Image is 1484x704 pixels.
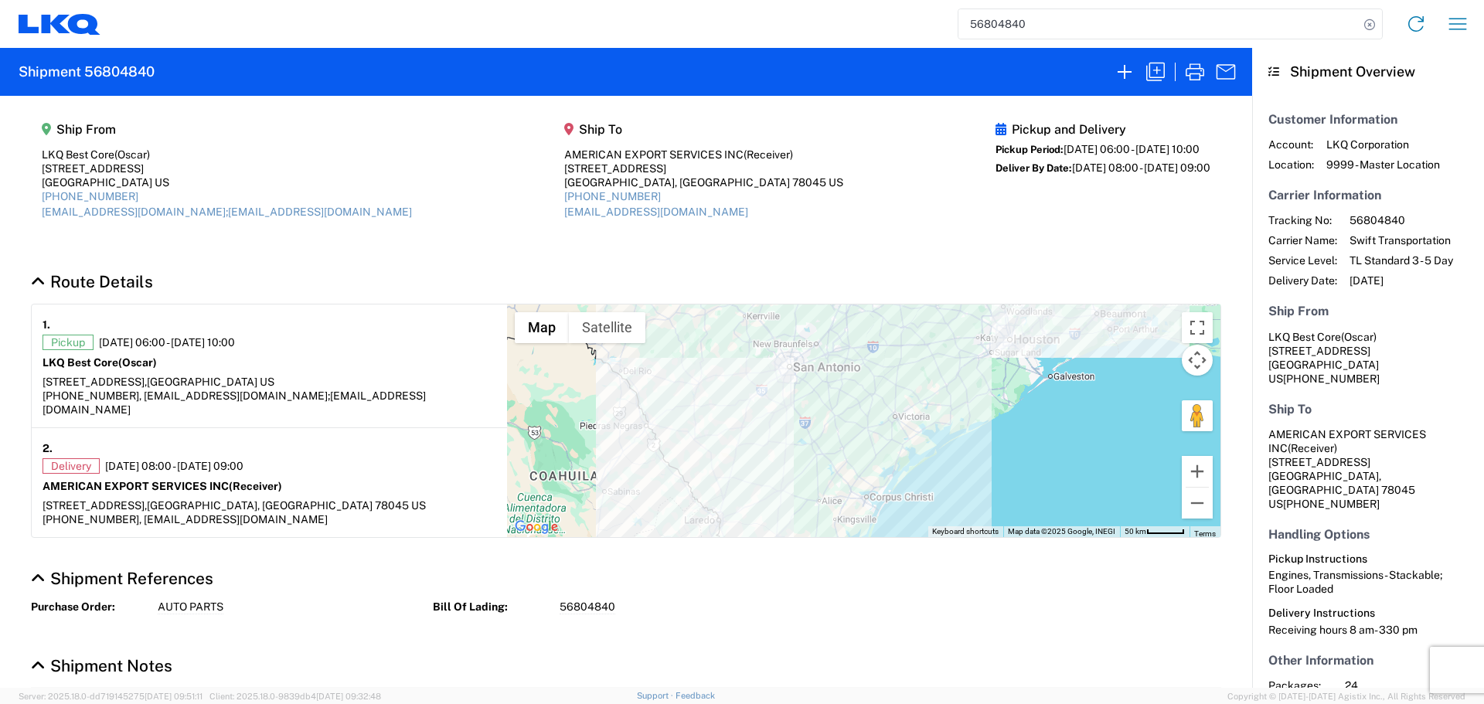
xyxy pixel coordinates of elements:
h5: Ship To [564,122,843,137]
a: [EMAIL_ADDRESS][DOMAIN_NAME];[EMAIL_ADDRESS][DOMAIN_NAME] [42,206,412,218]
a: Hide Details [31,272,153,291]
h2: Shipment 56804840 [19,63,155,81]
span: [DATE] 06:00 - [DATE] 10:00 [1064,143,1200,155]
div: [STREET_ADDRESS] [42,162,412,175]
strong: Bill Of Lading: [433,600,549,614]
span: Location: [1268,158,1314,172]
span: (Oscar) [1341,331,1377,343]
button: Keyboard shortcuts [932,526,999,537]
span: Deliver By Date: [996,162,1072,174]
span: 24 [1345,678,1477,692]
span: [STREET_ADDRESS], [43,499,147,512]
span: Service Level: [1268,253,1337,267]
span: 56804840 [1350,213,1453,227]
div: [GEOGRAPHIC_DATA] US [42,175,412,189]
span: LKQ Corporation [1326,138,1440,151]
h5: Handling Options [1268,527,1468,542]
button: Drag Pegman onto the map to open Street View [1182,400,1213,431]
span: (Oscar) [118,356,157,369]
span: [DATE] 08:00 - [DATE] 09:00 [1072,162,1210,174]
h6: Delivery Instructions [1268,607,1468,620]
div: [PHONE_NUMBER], [EMAIL_ADDRESS][DOMAIN_NAME];[EMAIL_ADDRESS][DOMAIN_NAME] [43,389,496,417]
button: Zoom in [1182,456,1213,487]
span: [PHONE_NUMBER] [1283,498,1380,510]
div: [PHONE_NUMBER], [EMAIL_ADDRESS][DOMAIN_NAME] [43,512,496,526]
div: Engines, Transmissions - Stackable; Floor Loaded [1268,568,1468,596]
span: [STREET_ADDRESS] [1268,345,1370,357]
div: [STREET_ADDRESS] [564,162,843,175]
h5: Ship To [1268,402,1468,417]
span: 9999 - Master Location [1326,158,1440,172]
h5: Pickup and Delivery [996,122,1210,137]
a: Terms [1194,529,1216,538]
div: Receiving hours 8 am- 330 pm [1268,623,1468,637]
span: 50 km [1125,527,1146,536]
span: TL Standard 3 - 5 Day [1350,253,1453,267]
a: Support [637,691,676,700]
a: [EMAIL_ADDRESS][DOMAIN_NAME] [564,206,748,218]
span: Map data ©2025 Google, INEGI [1008,527,1115,536]
span: [STREET_ADDRESS], [43,376,147,388]
span: Delivery Date: [1268,274,1337,287]
span: [DATE] [1350,274,1453,287]
h5: Carrier Information [1268,188,1468,202]
span: Tracking No: [1268,213,1337,227]
h5: Customer Information [1268,112,1468,127]
span: 56804840 [560,600,615,614]
button: Zoom out [1182,488,1213,519]
strong: 2. [43,439,53,458]
span: [DATE] 06:00 - [DATE] 10:00 [99,335,235,349]
span: Swift Transportation [1350,233,1453,247]
span: (Receiver) [1288,442,1337,454]
h5: Ship From [1268,304,1468,318]
strong: AMERICAN EXPORT SERVICES INC [43,480,282,492]
img: Google [511,517,562,537]
div: AMERICAN EXPORT SERVICES INC [564,148,843,162]
a: Hide Details [31,656,172,675]
span: AUTO PARTS [158,600,223,614]
button: Map camera controls [1182,345,1213,376]
header: Shipment Overview [1252,48,1484,96]
a: [PHONE_NUMBER] [564,190,661,202]
span: [GEOGRAPHIC_DATA] US [147,376,274,388]
span: [DATE] 08:00 - [DATE] 09:00 [105,459,243,473]
input: Shipment, tracking or reference number [958,9,1359,39]
a: Feedback [676,691,715,700]
span: LKQ Best Core [1268,331,1341,343]
button: Toggle fullscreen view [1182,312,1213,343]
span: AMERICAN EXPORT SERVICES INC [STREET_ADDRESS] [1268,428,1426,468]
address: [GEOGRAPHIC_DATA] US [1268,330,1468,386]
span: [DATE] 09:51:11 [145,692,203,701]
span: [GEOGRAPHIC_DATA], [GEOGRAPHIC_DATA] 78045 US [147,499,426,512]
span: (Receiver) [229,480,282,492]
span: [PHONE_NUMBER] [1283,372,1380,385]
span: (Receiver) [744,148,793,161]
address: [GEOGRAPHIC_DATA], [GEOGRAPHIC_DATA] 78045 US [1268,427,1468,511]
span: Pickup Period: [996,144,1064,155]
span: [DATE] 09:32:48 [316,692,381,701]
h6: Pickup Instructions [1268,553,1468,566]
div: LKQ Best Core [42,148,412,162]
div: [GEOGRAPHIC_DATA], [GEOGRAPHIC_DATA] 78045 US [564,175,843,189]
span: Client: 2025.18.0-9839db4 [209,692,381,701]
h5: Ship From [42,122,412,137]
a: Open this area in Google Maps (opens a new window) [511,517,562,537]
strong: Purchase Order: [31,600,147,614]
a: Hide Details [31,569,213,588]
span: Pickup [43,335,94,350]
span: Server: 2025.18.0-dd719145275 [19,692,203,701]
span: Account: [1268,138,1314,151]
a: [PHONE_NUMBER] [42,190,138,202]
button: Show street map [515,312,569,343]
span: Copyright © [DATE]-[DATE] Agistix Inc., All Rights Reserved [1227,689,1465,703]
span: Carrier Name: [1268,233,1337,247]
span: Packages: [1268,678,1333,692]
button: Map Scale: 50 km per 46 pixels [1120,526,1190,537]
span: Delivery [43,458,100,474]
h5: Other Information [1268,653,1468,668]
button: Show satellite imagery [569,312,645,343]
span: (Oscar) [114,148,150,161]
strong: LKQ Best Core [43,356,157,369]
strong: 1. [43,315,50,335]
